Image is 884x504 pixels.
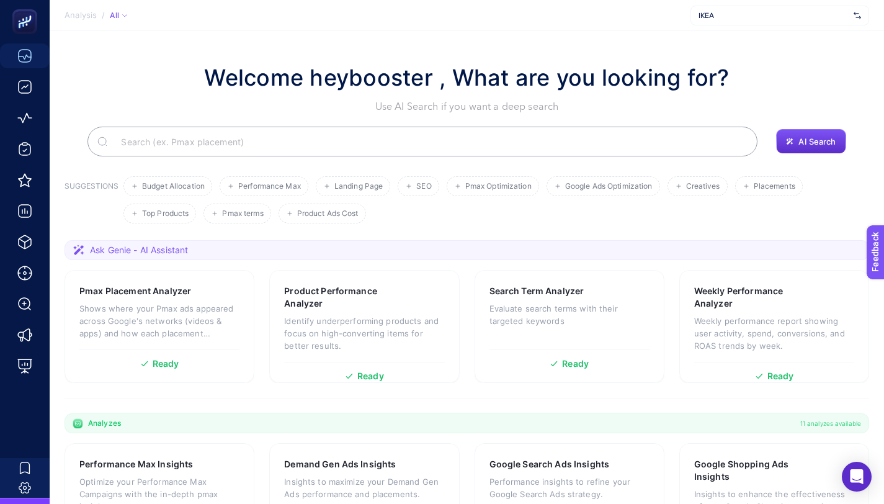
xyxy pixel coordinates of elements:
[7,4,47,14] span: Feedback
[204,61,729,94] h1: Welcome heybooster , What are you looking for?
[284,475,444,500] p: Insights to maximize your Demand Gen Ads performance and placements.
[102,10,105,20] span: /
[489,475,650,500] p: Performance insights to refine your Google Search Ads strategy.
[79,458,193,470] h3: Performance Max Insights
[79,302,239,340] p: Shows where your Pmax ads appeared across Google's networks (videos & apps) and how each placemen...
[65,181,118,223] h3: SUGGESTIONS
[65,270,254,383] a: Pmax Placement AnalyzerShows where your Pmax ads appeared across Google's networks (videos & apps...
[754,182,795,191] span: Placements
[694,458,816,483] h3: Google Shopping Ads Insights
[222,209,263,218] span: Pmax terms
[679,270,869,383] a: Weekly Performance AnalyzerWeekly performance report showing user activity, spend, conversions, a...
[90,244,188,256] span: Ask Genie - AI Assistant
[686,182,720,191] span: Creatives
[284,315,444,352] p: Identify underperforming products and focus on high-converting items for better results.
[562,359,589,368] span: Ready
[142,182,205,191] span: Budget Allocation
[489,302,650,327] p: Evaluate search terms with their targeted keywords
[284,285,406,310] h3: Product Performance Analyzer
[694,315,854,352] p: Weekly performance report showing user activity, spend, conversions, and ROAS trends by week.
[416,182,431,191] span: SEO
[800,418,861,428] span: 11 analyzes available
[776,129,846,154] button: AI Search
[153,359,179,368] span: Ready
[489,285,584,297] h3: Search Term Analyzer
[65,11,97,20] span: Analysis
[699,11,849,20] span: IKEA
[204,99,729,114] p: Use AI Search if you want a deep search
[565,182,653,191] span: Google Ads Optimization
[854,9,861,22] img: svg%3e
[269,270,459,383] a: Product Performance AnalyzerIdentify underperforming products and focus on high-converting items ...
[238,182,301,191] span: Performance Max
[79,285,191,297] h3: Pmax Placement Analyzer
[297,209,359,218] span: Product Ads Cost
[842,462,872,492] div: Open Intercom Messenger
[465,182,532,191] span: Pmax Optimization
[475,270,664,383] a: Search Term AnalyzerEvaluate search terms with their targeted keywordsReady
[334,182,383,191] span: Landing Page
[142,209,189,218] span: Top Products
[798,137,836,146] span: AI Search
[357,372,384,380] span: Ready
[284,458,396,470] h3: Demand Gen Ads Insights
[694,285,815,310] h3: Weekly Performance Analyzer
[767,372,794,380] span: Ready
[110,11,127,20] div: All
[489,458,610,470] h3: Google Search Ads Insights
[88,418,121,428] span: Analyzes
[111,124,748,159] input: Search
